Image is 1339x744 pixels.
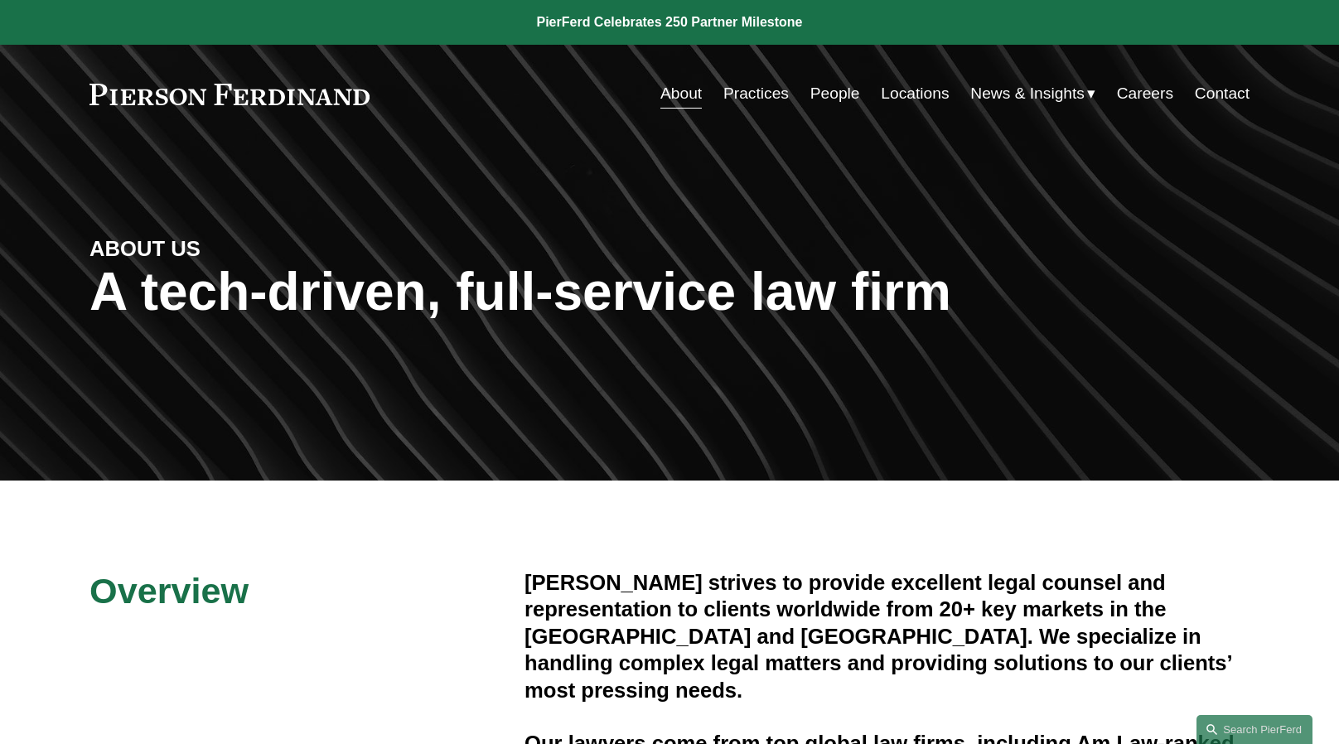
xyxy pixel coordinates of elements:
[660,78,702,109] a: About
[723,78,789,109] a: Practices
[1117,78,1173,109] a: Careers
[810,78,860,109] a: People
[89,262,1250,322] h1: A tech-driven, full-service law firm
[1195,78,1250,109] a: Contact
[1196,715,1312,744] a: Search this site
[524,569,1250,703] h4: [PERSON_NAME] strives to provide excellent legal counsel and representation to clients worldwide ...
[881,78,949,109] a: Locations
[89,237,201,260] strong: ABOUT US
[970,78,1095,109] a: folder dropdown
[970,80,1085,109] span: News & Insights
[89,571,249,611] span: Overview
